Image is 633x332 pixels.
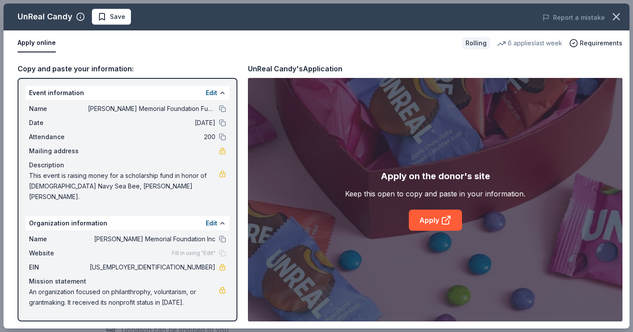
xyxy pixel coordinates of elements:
span: 200 [88,132,215,142]
span: Save [110,11,125,22]
div: Copy and paste your information: [18,63,237,74]
span: [DATE] [88,118,215,128]
span: Name [29,234,88,244]
div: Apply on the donor's site [381,169,490,183]
span: Website [29,248,88,258]
span: [PERSON_NAME] Memorial Foundation Fundraising Event 2025 [88,103,215,114]
span: [PERSON_NAME] Memorial Foundation Inc [88,234,215,244]
span: An organization focused on philanthrophy, voluntarism, or grantmaking. It received its nonprofit ... [29,287,219,308]
button: Apply online [18,34,56,52]
div: Event information [25,86,229,100]
span: Attendance [29,132,88,142]
div: UnReal Candy [18,10,73,24]
button: Report a mistake [542,12,605,23]
div: Rolling [462,37,490,49]
div: Description [29,160,226,170]
span: Name [29,103,88,114]
div: Mission statement [29,276,226,287]
span: Date [29,118,88,128]
div: Organization information [25,216,229,230]
button: Edit [206,218,217,229]
button: Requirements [569,38,622,48]
span: Mailing address [29,146,88,156]
span: Requirements [580,38,622,48]
span: This event is raising money for a scholarship fund in honor of [DEMOGRAPHIC_DATA] Navy Sea Bee, [... [29,170,219,202]
span: EIN [29,262,88,273]
span: Fill in using "Edit" [172,250,215,257]
span: [US_EMPLOYER_IDENTIFICATION_NUMBER] [88,262,215,273]
div: Keep this open to copy and paste in your information. [345,188,525,199]
button: Save [92,9,131,25]
div: UnReal Candy's Application [248,63,342,74]
div: 6 applies last week [497,38,562,48]
button: Edit [206,88,217,98]
a: Apply [409,210,462,231]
